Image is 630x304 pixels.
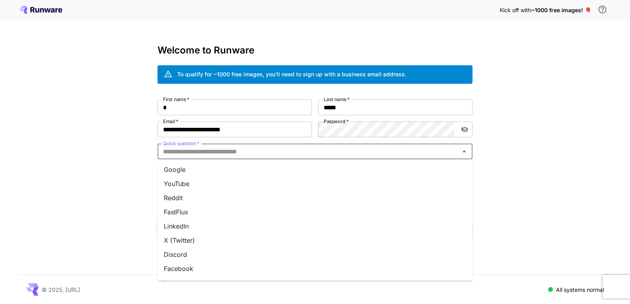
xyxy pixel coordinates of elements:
button: toggle password visibility [458,122,472,136]
span: ~1000 free images! 🎈 [531,7,591,13]
p: © 2025, [URL] [42,286,80,294]
li: Discord [157,247,472,262]
label: Password [324,118,349,125]
li: FastFlux [157,205,472,219]
button: In order to qualify for free credit, you need to sign up with a business email address and click ... [595,2,610,17]
li: Instagram [157,276,472,290]
label: Email [163,118,178,125]
span: Kick off with [500,7,531,13]
li: Reddit [157,191,472,205]
p: All systems normal [556,286,604,294]
li: LinkedIn [157,219,472,233]
div: To qualify for ~1000 free images, you’ll need to sign up with a business email address. [177,70,406,78]
label: First name [163,96,189,103]
label: Last name [324,96,350,103]
li: Facebook [157,262,472,276]
li: YouTube [157,177,472,191]
li: X (Twitter) [157,233,472,247]
label: Quick question [163,140,199,147]
button: Close [459,146,470,157]
h3: Welcome to Runware [157,45,472,56]
li: Google [157,162,472,177]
